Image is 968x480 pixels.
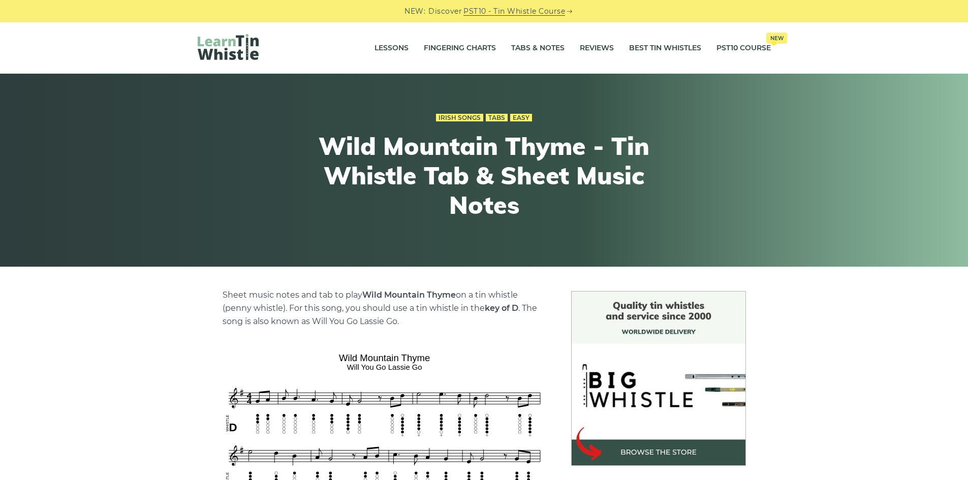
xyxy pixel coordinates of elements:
h1: Wild Mountain Thyme - Tin Whistle Tab & Sheet Music Notes [297,132,671,219]
a: Reviews [580,36,614,61]
a: Irish Songs [436,114,483,122]
strong: key of D [485,303,518,313]
a: Lessons [374,36,409,61]
a: Tabs & Notes [511,36,565,61]
img: LearnTinWhistle.com [198,34,259,60]
p: Sheet music notes and tab to play on a tin whistle (penny whistle). For this song, you should use... [223,289,547,328]
img: BigWhistle Tin Whistle Store [571,291,746,466]
a: Best Tin Whistles [629,36,701,61]
strong: Wild Mountain Thyme [362,290,456,300]
a: Easy [510,114,532,122]
span: New [766,33,787,44]
a: PST10 CourseNew [716,36,771,61]
a: Tabs [486,114,508,122]
a: Fingering Charts [424,36,496,61]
